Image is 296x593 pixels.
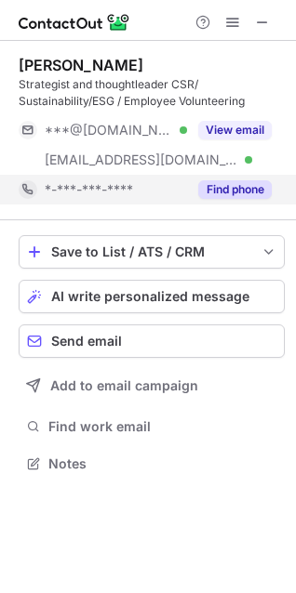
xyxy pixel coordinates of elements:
span: ***@[DOMAIN_NAME] [45,122,173,138]
span: AI write personalized message [51,289,249,304]
span: [EMAIL_ADDRESS][DOMAIN_NAME] [45,152,238,168]
button: Find work email [19,414,285,440]
div: Strategist and thoughtleader CSR/ Sustainability/ESG / Employee Volunteering [19,76,285,110]
button: AI write personalized message [19,280,285,313]
span: Find work email [48,418,277,435]
span: Notes [48,455,277,472]
div: Save to List / ATS / CRM [51,244,252,259]
div: [PERSON_NAME] [19,56,143,74]
button: Notes [19,451,285,477]
button: Reveal Button [198,121,272,139]
span: Add to email campaign [50,378,198,393]
button: Send email [19,324,285,358]
button: Add to email campaign [19,369,285,402]
button: save-profile-one-click [19,235,285,269]
span: Send email [51,334,122,349]
img: ContactOut v5.3.10 [19,11,130,33]
button: Reveal Button [198,180,272,199]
